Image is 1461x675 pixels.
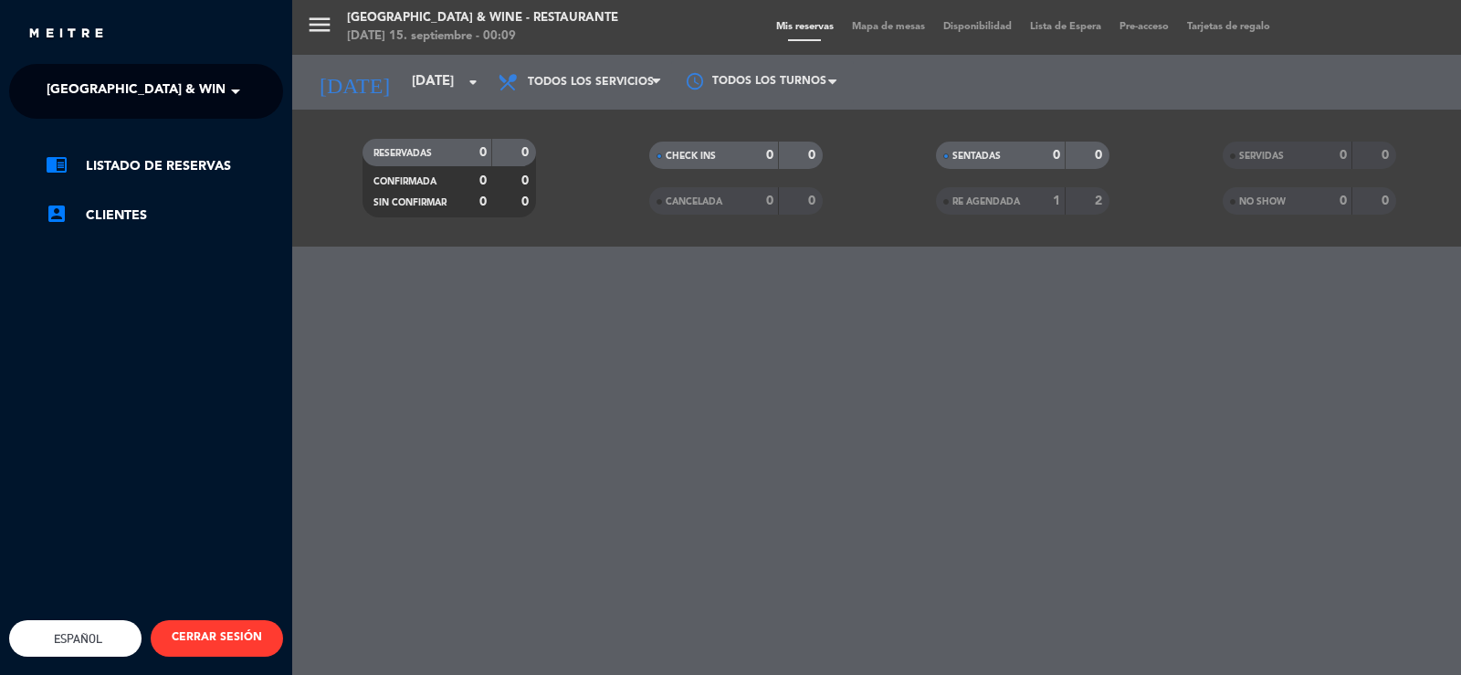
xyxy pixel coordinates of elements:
a: chrome_reader_modeListado de Reservas [46,155,283,177]
button: CERRAR SESIÓN [151,620,283,657]
i: chrome_reader_mode [46,153,68,175]
span: [GEOGRAPHIC_DATA] & Wine - Restaurante [47,72,336,111]
span: Español [49,632,102,646]
a: account_boxClientes [46,205,283,227]
img: MEITRE [27,27,105,41]
i: account_box [46,203,68,225]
